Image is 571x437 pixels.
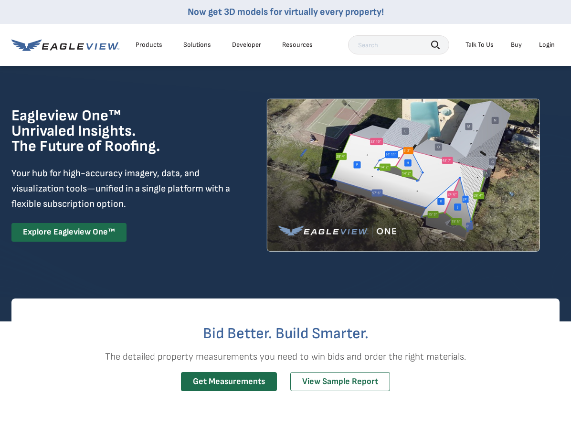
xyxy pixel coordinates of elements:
[188,6,384,18] a: Now get 3D models for virtually every property!
[11,223,127,242] a: Explore Eagleview One™
[11,326,560,341] h2: Bid Better. Build Smarter.
[11,349,560,364] p: The detailed property measurements you need to win bids and order the right materials.
[136,41,162,49] div: Products
[11,108,209,154] h1: Eagleview One™ Unrivaled Insights. The Future of Roofing.
[181,372,277,392] a: Get Measurements
[11,166,232,212] p: Your hub for high-accuracy imagery, data, and visualization tools—unified in a single platform wi...
[348,35,449,54] input: Search
[511,41,522,49] a: Buy
[539,41,555,49] div: Login
[232,41,261,49] a: Developer
[465,41,494,49] div: Talk To Us
[282,41,313,49] div: Resources
[290,372,390,392] a: View Sample Report
[183,41,211,49] div: Solutions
